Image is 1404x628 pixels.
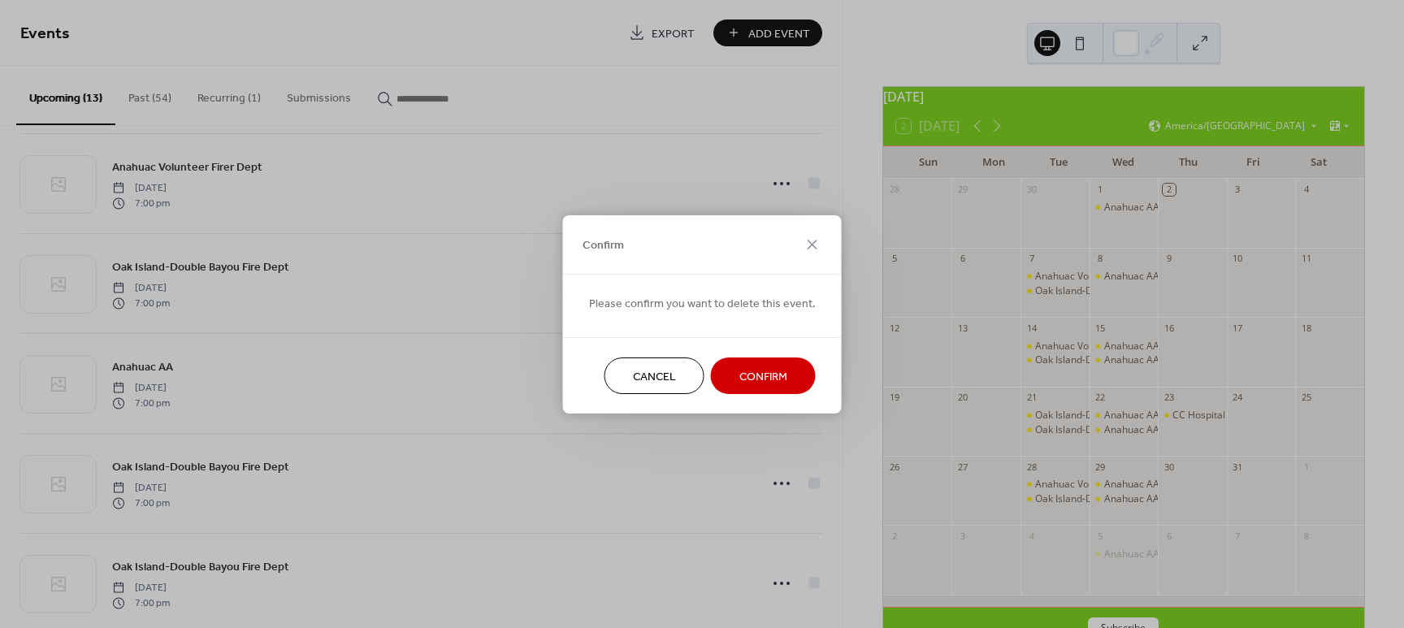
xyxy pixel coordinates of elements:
[604,357,704,394] button: Cancel
[711,357,816,394] button: Confirm
[633,368,676,385] span: Cancel
[739,368,787,385] span: Confirm
[589,295,816,312] span: Please confirm you want to delete this event.
[583,237,624,254] span: Confirm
